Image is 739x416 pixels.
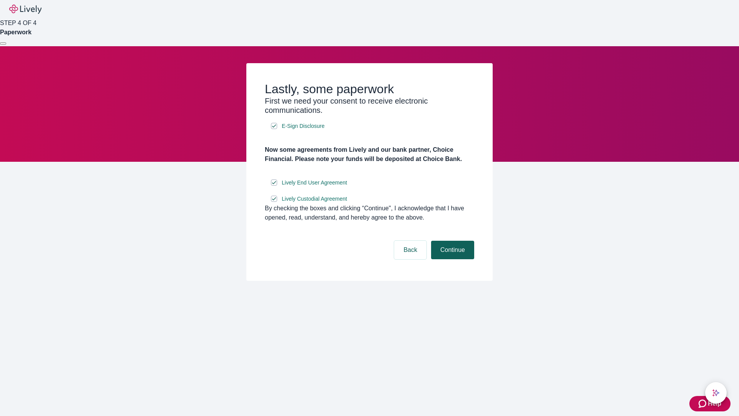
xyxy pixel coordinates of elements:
[282,195,347,203] span: Lively Custodial Agreement
[699,399,708,408] svg: Zendesk support icon
[280,121,326,131] a: e-sign disclosure document
[712,389,720,397] svg: Lively AI Assistant
[394,241,426,259] button: Back
[282,122,324,130] span: E-Sign Disclosure
[280,194,349,204] a: e-sign disclosure document
[9,5,42,14] img: Lively
[265,204,474,222] div: By checking the boxes and clicking “Continue", I acknowledge that I have opened, read, understand...
[708,399,721,408] span: Help
[280,178,349,188] a: e-sign disclosure document
[265,82,474,96] h2: Lastly, some paperwork
[689,396,731,411] button: Zendesk support iconHelp
[705,382,727,404] button: chat
[265,145,474,164] h4: Now some agreements from Lively and our bank partner, Choice Financial. Please note your funds wi...
[265,96,474,115] h3: First we need your consent to receive electronic communications.
[431,241,474,259] button: Continue
[282,179,347,187] span: Lively End User Agreement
